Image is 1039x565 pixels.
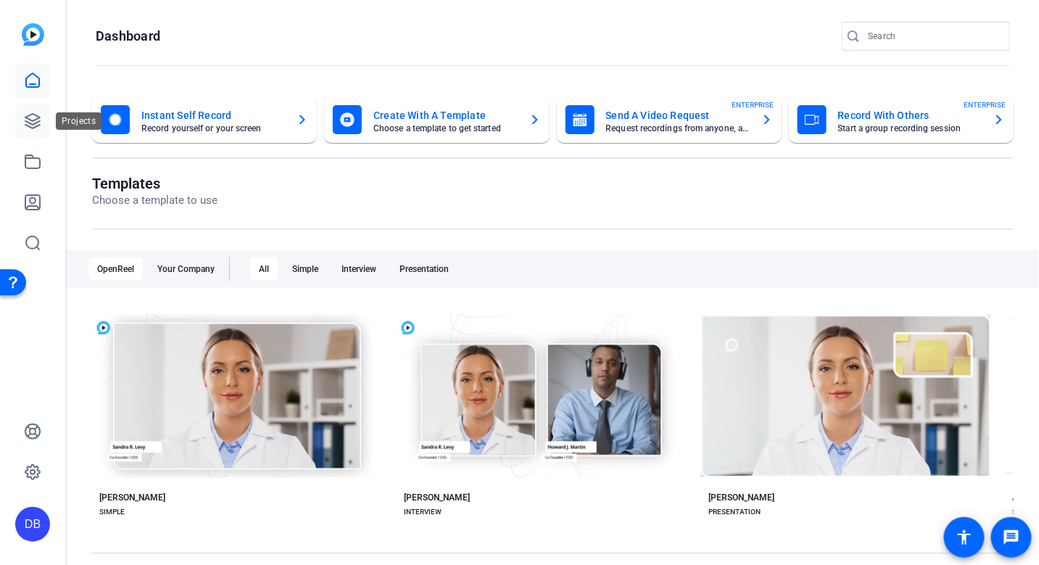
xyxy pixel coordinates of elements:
div: [PERSON_NAME] [708,492,774,503]
mat-card-title: Instant Self Record [141,107,285,124]
div: Your Company [149,257,223,281]
mat-icon: message [1003,529,1020,546]
h1: Dashboard [96,28,160,45]
mat-card-subtitle: Record yourself or your screen [141,124,285,133]
div: OpenReel [88,257,143,281]
mat-card-subtitle: Start a group recording session [838,124,982,133]
div: [PERSON_NAME] [99,492,165,503]
p: Choose a template to use [92,192,218,209]
div: All [250,257,278,281]
div: DB [15,507,50,542]
mat-icon: accessibility [956,529,973,546]
span: ENTERPRISE [964,99,1006,110]
button: Record With OthersStart a group recording sessionENTERPRISE [789,96,1014,143]
div: INTERVIEW [404,506,442,518]
mat-card-title: Send A Video Request [606,107,750,124]
div: PRESENTATION [708,506,761,518]
div: SIMPLE [1013,506,1038,518]
div: Simple [283,257,327,281]
h1: Templates [92,175,218,192]
mat-card-subtitle: Request recordings from anyone, anywhere [606,124,750,133]
input: Search [868,28,998,45]
div: Interview [333,257,385,281]
mat-card-subtitle: Choose a template to get started [373,124,517,133]
div: Projects [56,112,102,130]
mat-card-title: Record With Others [838,107,982,124]
img: blue-gradient.svg [22,23,44,46]
span: ENTERPRISE [732,99,774,110]
mat-card-title: Create With A Template [373,107,517,124]
div: Presentation [391,257,458,281]
button: Create With A TemplateChoose a template to get started [324,96,549,143]
div: SIMPLE [99,506,125,518]
button: Send A Video RequestRequest recordings from anyone, anywhereENTERPRISE [557,96,782,143]
div: [PERSON_NAME] [404,492,470,503]
button: Instant Self RecordRecord yourself or your screen [92,96,317,143]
